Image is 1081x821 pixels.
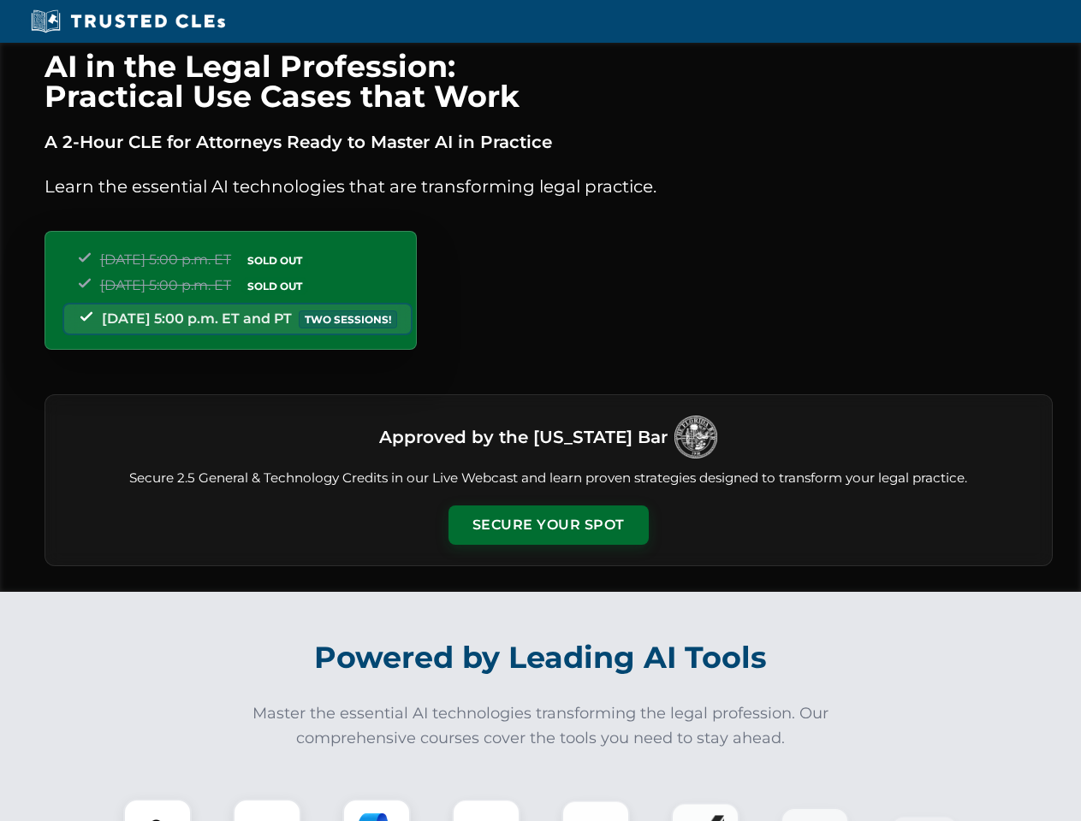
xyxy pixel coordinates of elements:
span: SOLD OUT [241,277,308,295]
h2: Powered by Leading AI Tools [67,628,1015,688]
span: SOLD OUT [241,251,308,269]
button: Secure Your Spot [448,505,649,545]
h3: Approved by the [US_STATE] Bar [379,422,668,452]
img: Trusted CLEs [26,9,230,34]
span: [DATE] 5:00 p.m. ET [100,251,231,268]
p: Learn the essential AI technologies that are transforming legal practice. [45,173,1053,200]
p: A 2-Hour CLE for Attorneys Ready to Master AI in Practice [45,128,1053,156]
span: [DATE] 5:00 p.m. ET [100,277,231,293]
h1: AI in the Legal Profession: Practical Use Cases that Work [45,51,1053,111]
p: Master the essential AI technologies transforming the legal profession. Our comprehensive courses... [241,701,840,751]
img: Logo [674,416,717,458]
p: Secure 2.5 General & Technology Credits in our Live Webcast and learn proven strategies designed ... [66,469,1031,488]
